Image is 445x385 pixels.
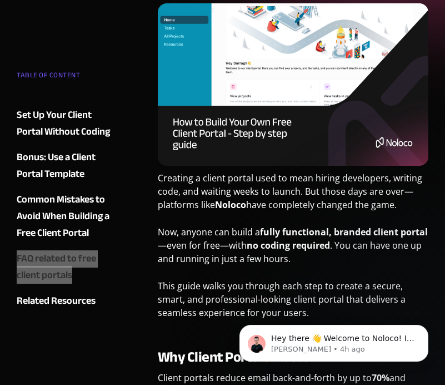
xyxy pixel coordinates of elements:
[17,250,111,284] a: FAQ related to free client portals
[17,191,111,241] a: Common Mistakes to Avoid When Building a Free Client Portal
[17,67,111,89] div: TABLE OF CONTENT
[158,343,315,371] strong: Why Client Portals Matter
[17,293,111,309] a: Related Resources
[158,171,428,220] p: Creating a client portal used to mean hiring developers, writing code, and waiting weeks to launc...
[17,293,96,309] div: Related Resources
[260,226,428,238] strong: fully functional, branded client portal
[17,149,111,182] a: Bonus: Use a Client Portal Template
[247,239,330,251] strong: no coding required
[223,302,445,379] iframe: Intercom notifications message
[158,279,428,328] p: This guide walks you through each step to create a secure, smart, and professional-looking client...
[17,107,111,140] a: Set Up Your Client Portal Without Coding
[158,225,428,274] p: Now, anyone can build a —even for free—with . You can have one up and running in just a few hours.
[215,199,246,211] strong: Noloco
